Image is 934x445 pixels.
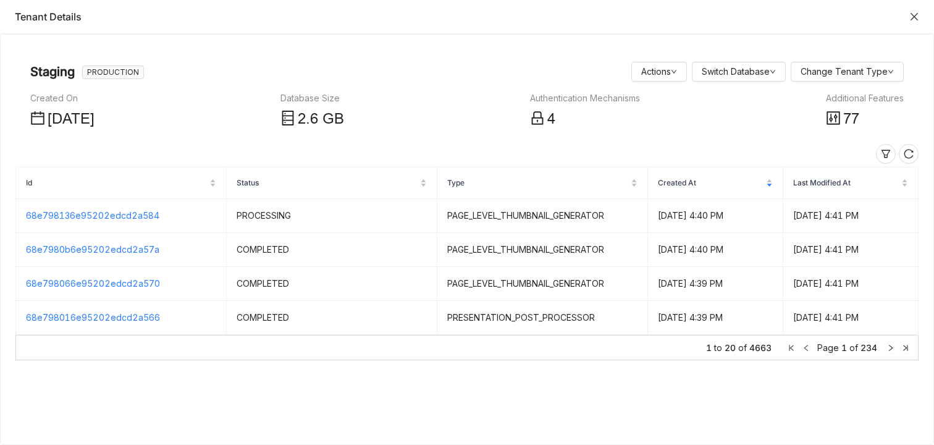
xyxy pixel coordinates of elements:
span: 20 [725,341,736,355]
a: 68e798016e95202edcd2a566 [26,312,160,323]
nz-tag: PRODUCTION [82,66,144,79]
span: 1 [706,341,712,355]
td: PAGE_LEVEL_THUMBNAIL_GENERATOR [437,233,648,267]
button: Close [909,12,919,22]
span: .6 GB [306,111,344,127]
td: PRESENTATION_POST_PROCESSOR [437,301,648,335]
td: [DATE] 4:39 PM [648,301,783,335]
td: COMPLETED [227,301,437,335]
span: Page [817,342,839,353]
td: [DATE] 4:41 PM [783,301,919,335]
span: 4663 [749,341,772,355]
a: 68e798066e95202edcd2a570 [26,278,160,289]
td: PAGE_LEVEL_THUMBNAIL_GENERATOR [437,199,648,233]
span: of [738,341,747,355]
nz-page-header-title: Staging [30,62,75,82]
span: 4 [547,111,555,127]
td: COMPLETED [227,267,437,301]
span: 1 [841,342,847,353]
div: Tenant Details [15,10,903,23]
td: PROCESSING [227,199,437,233]
a: Switch Database [702,66,776,77]
span: 2 [298,111,306,127]
td: [DATE] 4:41 PM [783,267,919,301]
div: Database Size [280,91,344,105]
button: Change Tenant Type [791,62,904,82]
td: [DATE] 4:40 PM [648,199,783,233]
a: Actions [641,66,677,77]
span: of [849,342,858,353]
td: PAGE_LEVEL_THUMBNAIL_GENERATOR [437,267,648,301]
td: [DATE] 4:40 PM [648,233,783,267]
button: Switch Database [692,62,786,82]
div: Authentication Mechanisms [530,91,640,105]
td: [DATE] 4:41 PM [783,199,919,233]
td: COMPLETED [227,233,437,267]
td: [DATE] 4:41 PM [783,233,919,267]
a: 68e798136e95202edcd2a584 [26,210,159,221]
span: [DATE] [48,111,95,127]
div: Created On [30,91,95,105]
a: Change Tenant Type [801,66,894,77]
span: 234 [860,342,877,353]
span: 77 [843,111,859,127]
td: [DATE] 4:39 PM [648,267,783,301]
button: Actions [631,62,687,82]
div: Additional Features [826,91,904,105]
a: 68e7980b6e95202edcd2a57a [26,244,159,255]
span: to [714,341,722,355]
